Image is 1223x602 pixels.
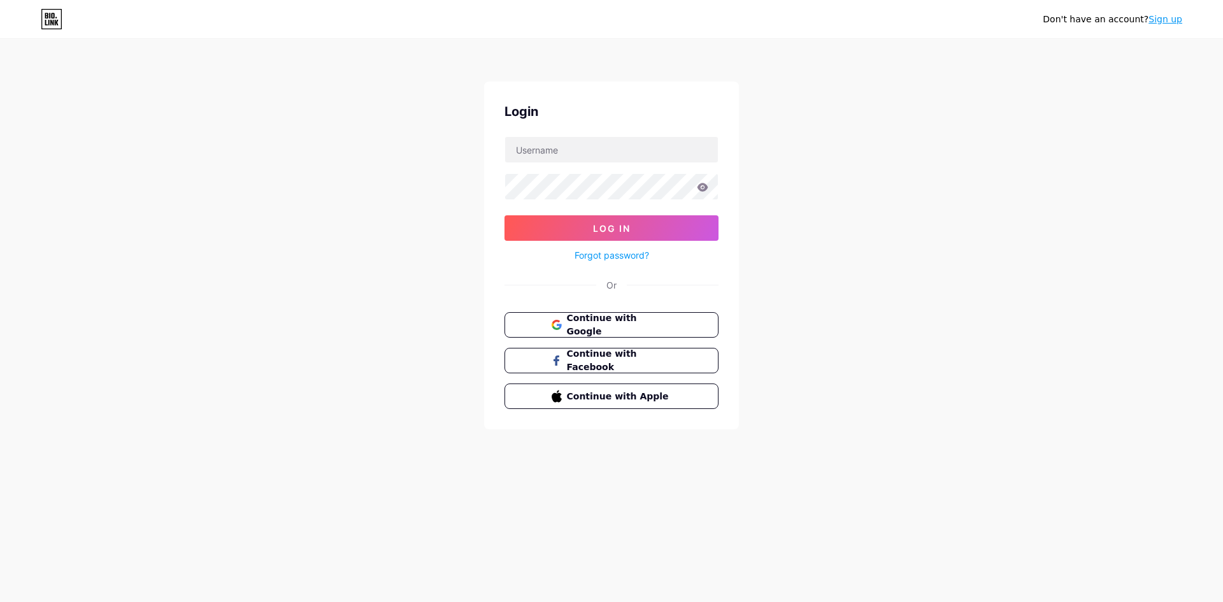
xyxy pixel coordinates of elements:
button: Continue with Google [504,312,719,338]
a: Sign up [1148,14,1182,24]
span: Continue with Facebook [567,347,672,374]
div: Or [606,278,617,292]
a: Forgot password? [575,248,649,262]
span: Continue with Google [567,312,672,338]
div: Login [504,102,719,121]
span: Log In [593,223,631,234]
span: Continue with Apple [567,390,672,403]
button: Continue with Facebook [504,348,719,373]
input: Username [505,137,718,162]
button: Continue with Apple [504,383,719,409]
div: Don't have an account? [1043,13,1182,26]
button: Log In [504,215,719,241]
